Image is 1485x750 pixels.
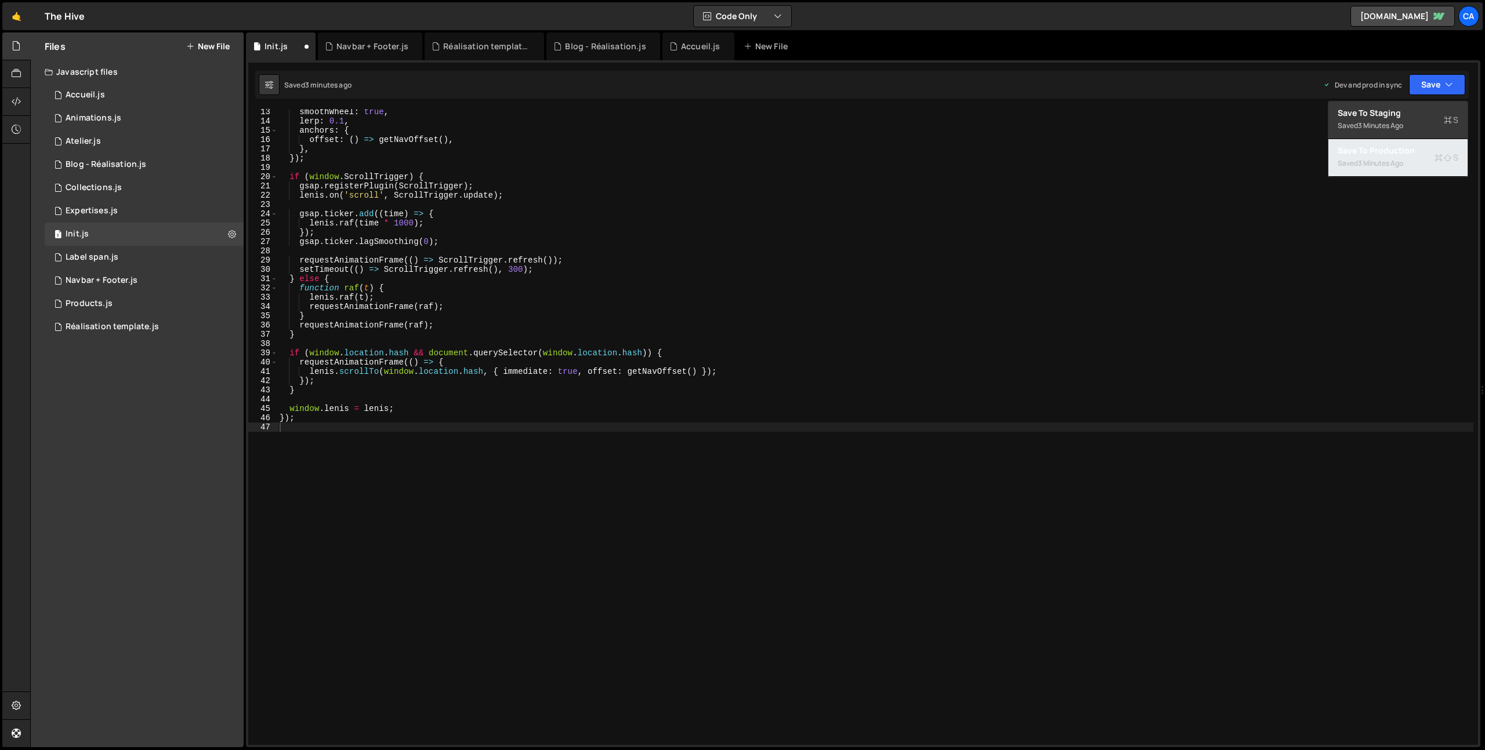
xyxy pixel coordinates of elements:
[45,315,244,338] div: 17034/48026.js
[66,252,118,263] div: Label span.js
[45,199,244,223] div: 17034/47990.js
[55,231,61,240] span: 1
[45,40,66,53] h2: Files
[248,219,278,228] div: 25
[248,107,278,116] div: 13
[1338,145,1458,156] div: Save to Production
[248,200,278,209] div: 23
[248,237,278,246] div: 27
[45,107,244,130] div: 17034/46849.js
[186,42,230,51] button: New File
[248,246,278,256] div: 28
[248,116,278,126] div: 14
[248,181,278,191] div: 21
[248,144,278,154] div: 17
[1435,152,1458,163] span: S
[284,80,352,90] div: Saved
[248,154,278,163] div: 18
[1350,6,1455,27] a: [DOMAIN_NAME]
[1338,107,1458,119] div: Save to Staging
[45,153,244,176] div: 17034/48019.js
[248,209,278,219] div: 24
[248,265,278,274] div: 30
[565,41,646,52] div: Blog - Réalisation.js
[248,191,278,200] div: 22
[443,41,530,52] div: Réalisation template.js
[66,183,122,193] div: Collections.js
[66,322,159,332] div: Réalisation template.js
[248,404,278,413] div: 45
[248,330,278,339] div: 37
[1328,101,1468,139] button: Save to StagingS Saved3 minutes ago
[248,367,278,376] div: 41
[248,283,278,293] div: 32
[66,229,89,239] div: Init.js
[248,339,278,348] div: 38
[2,2,31,30] a: 🤙
[248,311,278,321] div: 35
[45,9,85,23] div: The Hive
[305,80,352,90] div: 3 minutes ago
[45,246,244,269] div: 17034/47788.js
[66,136,101,147] div: Atelier.js
[248,376,278,385] div: 42
[1444,114,1458,126] span: S
[248,228,278,237] div: 26
[248,126,278,135] div: 15
[248,385,278,395] div: 43
[45,130,244,153] div: 17034/47966.js
[1358,121,1403,130] div: 3 minutes ago
[45,292,244,315] div: 17034/47579.js
[66,275,137,286] div: Navbar + Footer.js
[45,176,244,199] div: 17034/47715.js
[45,223,244,246] div: 17034/46803.js
[66,206,118,216] div: Expertises.js
[66,90,105,100] div: Accueil.js
[248,172,278,181] div: 20
[248,135,278,144] div: 16
[248,163,278,172] div: 19
[1328,139,1468,177] button: Save to ProductionS Saved3 minutes ago
[248,293,278,302] div: 33
[1338,119,1458,133] div: Saved
[66,159,146,170] div: Blog - Réalisation.js
[1458,6,1479,27] a: Ca
[31,60,244,83] div: Javascript files
[248,358,278,367] div: 40
[66,113,121,123] div: Animations.js
[248,274,278,283] div: 31
[1338,156,1458,170] div: Saved
[248,423,278,432] div: 47
[694,6,791,27] button: Code Only
[66,298,113,309] div: Products.js
[248,395,278,404] div: 44
[681,41,720,52] div: Accueil.js
[248,413,278,423] div: 46
[1409,74,1465,95] button: Save
[265,41,288,52] div: Init.js
[336,41,408,52] div: Navbar + Footer.js
[248,348,278,358] div: 39
[248,302,278,311] div: 34
[248,256,278,265] div: 29
[1358,158,1403,168] div: 3 minutes ago
[744,41,792,52] div: New File
[248,321,278,330] div: 36
[45,269,244,292] div: 17034/47476.js
[45,83,244,107] div: 17034/46801.js
[1323,80,1402,90] div: Dev and prod in sync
